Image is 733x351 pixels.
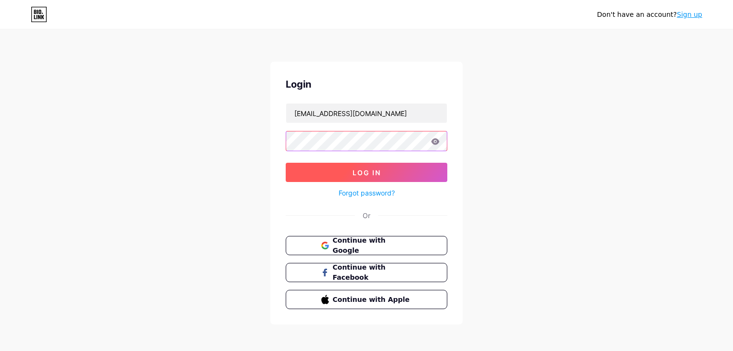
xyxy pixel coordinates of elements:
[677,11,702,18] a: Sign up
[286,236,447,255] button: Continue with Google
[363,210,370,221] div: Or
[286,290,447,309] button: Continue with Apple
[597,10,702,20] div: Don't have an account?
[286,77,447,91] div: Login
[339,188,395,198] a: Forgot password?
[333,295,412,305] span: Continue with Apple
[286,104,447,123] input: Username
[353,169,381,177] span: Log In
[286,163,447,182] button: Log In
[333,262,412,283] span: Continue with Facebook
[333,235,412,256] span: Continue with Google
[286,263,447,282] button: Continue with Facebook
